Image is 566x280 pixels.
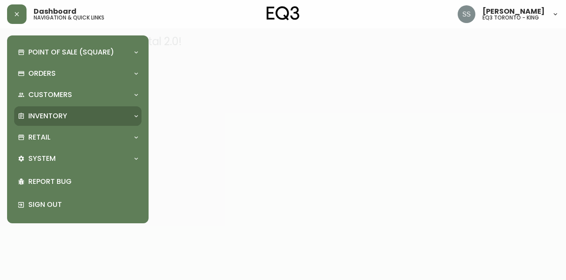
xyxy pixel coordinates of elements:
p: Inventory [28,111,67,121]
h5: navigation & quick links [34,15,104,20]
div: Point of Sale (Square) [14,43,141,62]
span: [PERSON_NAME] [482,8,545,15]
img: logo [267,6,299,20]
div: Report Bug [14,170,141,193]
p: Customers [28,90,72,100]
span: Dashboard [34,8,76,15]
p: Report Bug [28,177,138,187]
p: Sign Out [28,200,138,210]
div: Orders [14,64,141,83]
div: Sign Out [14,193,141,216]
p: System [28,154,56,163]
div: Customers [14,85,141,105]
div: System [14,149,141,168]
div: Retail [14,128,141,147]
img: f1b6f2cda6f3b51f95337c5892ce6799 [458,5,475,23]
div: Inventory [14,106,141,126]
p: Point of Sale (Square) [28,47,114,57]
h5: eq3 toronto - king [482,15,539,20]
p: Retail [28,132,50,142]
p: Orders [28,69,56,78]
